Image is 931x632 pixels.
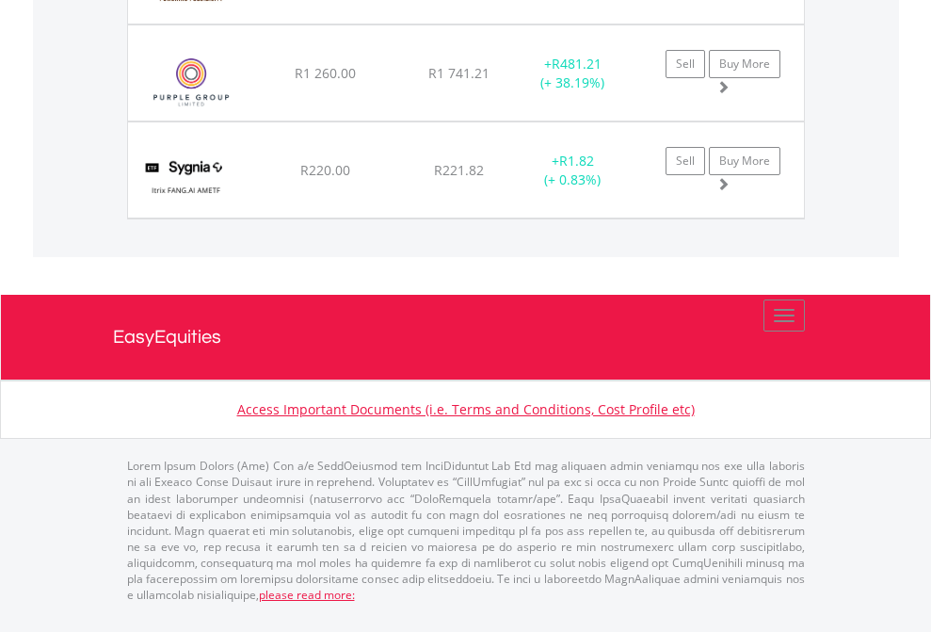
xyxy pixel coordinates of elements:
a: EasyEquities [113,295,819,380]
span: R1 260.00 [295,64,356,82]
div: + (+ 0.83%) [514,152,632,189]
a: Buy More [709,50,780,78]
span: R1 741.21 [428,64,490,82]
img: EQU.ZA.PPE.png [137,49,246,116]
span: R221.82 [434,161,484,179]
span: R1.82 [559,152,594,170]
img: EQU.ZA.SYFANG.png [137,146,233,213]
a: Buy More [709,147,780,175]
span: R481.21 [552,55,602,73]
a: please read more: [259,587,355,603]
p: Lorem Ipsum Dolors (Ame) Con a/e SeddOeiusmod tem InciDiduntut Lab Etd mag aliquaen admin veniamq... [127,458,805,603]
a: Sell [666,147,705,175]
div: + (+ 38.19%) [514,55,632,92]
span: R220.00 [300,161,350,179]
a: Sell [666,50,705,78]
a: Access Important Documents (i.e. Terms and Conditions, Cost Profile etc) [237,400,695,418]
